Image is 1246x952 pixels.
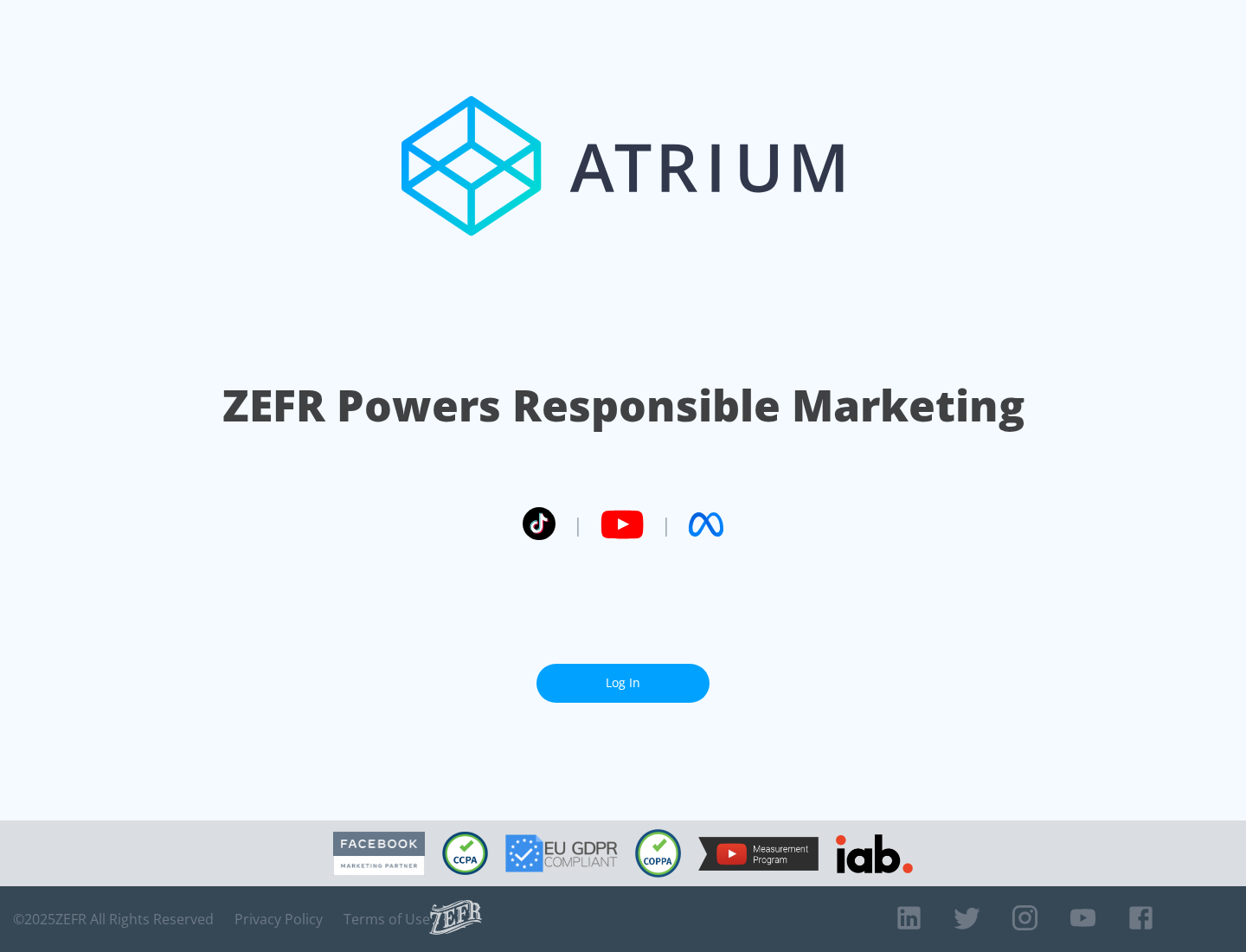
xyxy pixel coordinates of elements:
a: Log In [536,664,710,703]
span: | [573,511,583,537]
img: IAB [836,834,913,873]
span: | [661,511,671,537]
img: GDPR Compliant [505,834,618,872]
img: Facebook Marketing Partner [333,832,425,876]
h1: ZEFR Powers Responsible Marketing [222,376,1024,435]
span: © 2025 ZEFR All Rights Reserved [13,910,214,928]
img: COPPA Compliant [635,829,681,878]
a: Terms of Use [344,910,430,928]
img: CCPA Compliant [442,832,488,875]
img: YouTube Measurement Program [698,837,819,871]
a: Privacy Policy [234,910,323,928]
